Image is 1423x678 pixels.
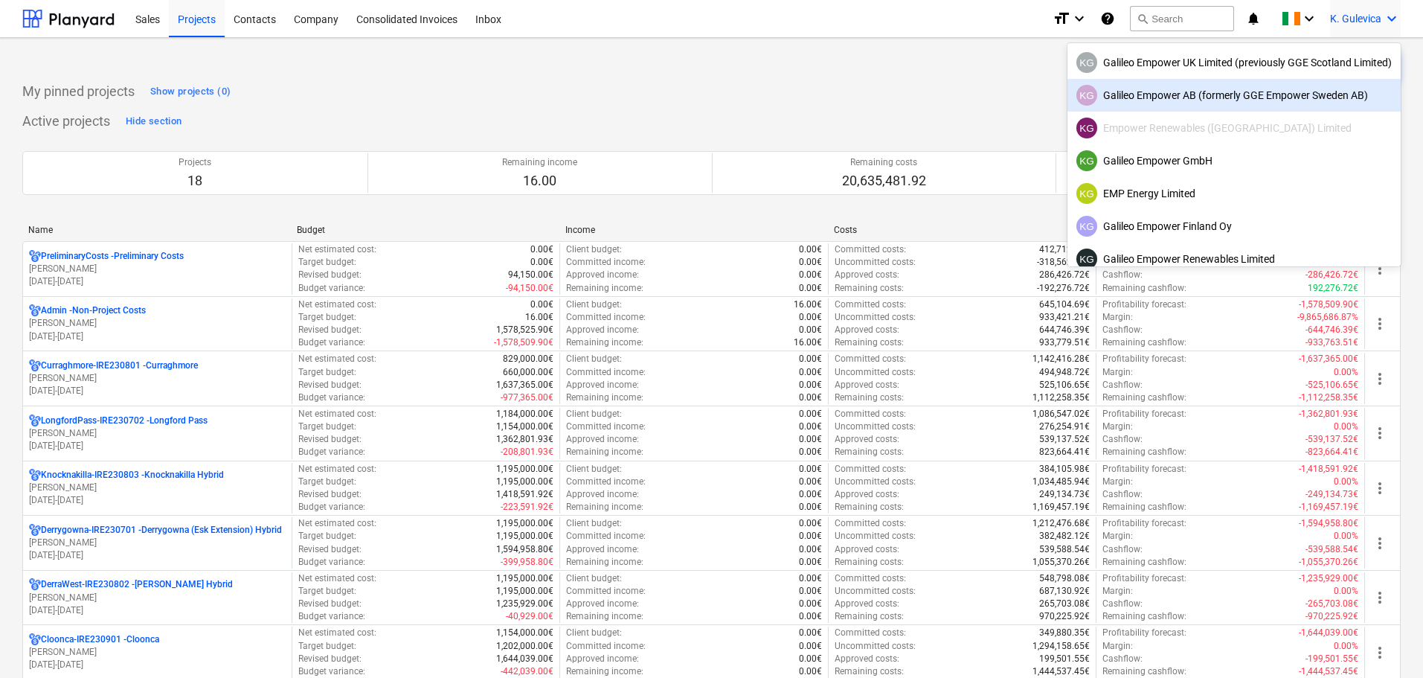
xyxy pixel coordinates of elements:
iframe: Chat Widget [1349,607,1423,678]
div: Kristina Gulevica [1076,85,1097,106]
span: KG [1079,90,1094,101]
span: KG [1079,254,1094,265]
div: Kristina Gulevica [1076,150,1097,171]
div: EMP Energy Limited [1076,183,1392,204]
div: Galileo Empower UK Limited (previously GGE Scotland Limited) [1076,52,1392,73]
div: Kristina Gulevica [1076,118,1097,138]
span: KG [1079,188,1094,199]
div: Kristina Gulevica [1076,52,1097,73]
span: KG [1079,221,1094,232]
div: Galileo Empower GmbH [1076,150,1392,171]
span: KG [1079,123,1094,134]
div: Kristina Gulevica [1076,216,1097,237]
div: Kristina Gulevica [1076,183,1097,204]
span: KG [1079,156,1094,167]
div: Kristina Gulevica [1076,249,1097,269]
span: KG [1079,57,1094,68]
div: Galileo Empower AB (formerly GGE Empower Sweden AB) [1076,85,1392,106]
div: Galileo Empower Renewables Limited [1076,249,1392,269]
div: Galileo Empower Finland Oy [1076,216,1392,237]
div: Empower Renewables ([GEOGRAPHIC_DATA]) Limited [1076,118,1392,138]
